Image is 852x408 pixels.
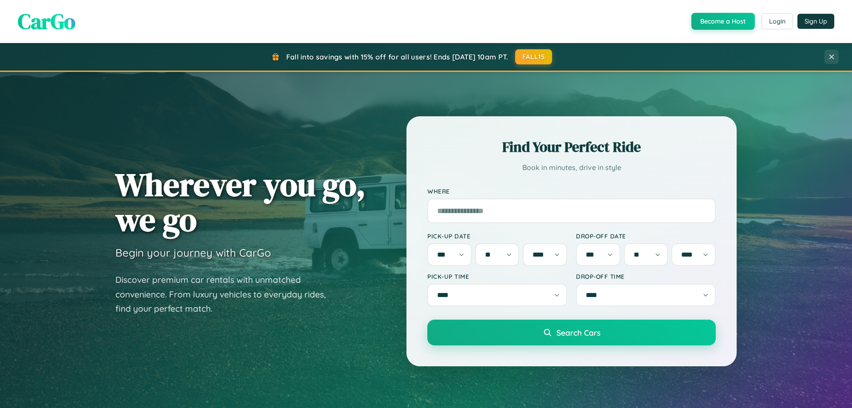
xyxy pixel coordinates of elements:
h3: Begin your journey with CarGo [115,246,271,259]
label: Drop-off Date [576,232,716,240]
button: FALL15 [515,49,552,64]
label: Where [427,187,716,195]
span: CarGo [18,7,75,36]
label: Drop-off Time [576,273,716,280]
button: Sign Up [797,14,834,29]
label: Pick-up Date [427,232,567,240]
label: Pick-up Time [427,273,567,280]
h2: Find Your Perfect Ride [427,137,716,157]
p: Discover premium car rentals with unmatched convenience. From luxury vehicles to everyday rides, ... [115,273,337,316]
span: Fall into savings with 15% off for all users! Ends [DATE] 10am PT. [286,52,509,61]
p: Book in minutes, drive in style [427,161,716,174]
h1: Wherever you go, we go [115,167,366,237]
button: Search Cars [427,320,716,345]
button: Become a Host [691,13,755,30]
span: Search Cars [556,328,600,337]
button: Login [761,13,793,29]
